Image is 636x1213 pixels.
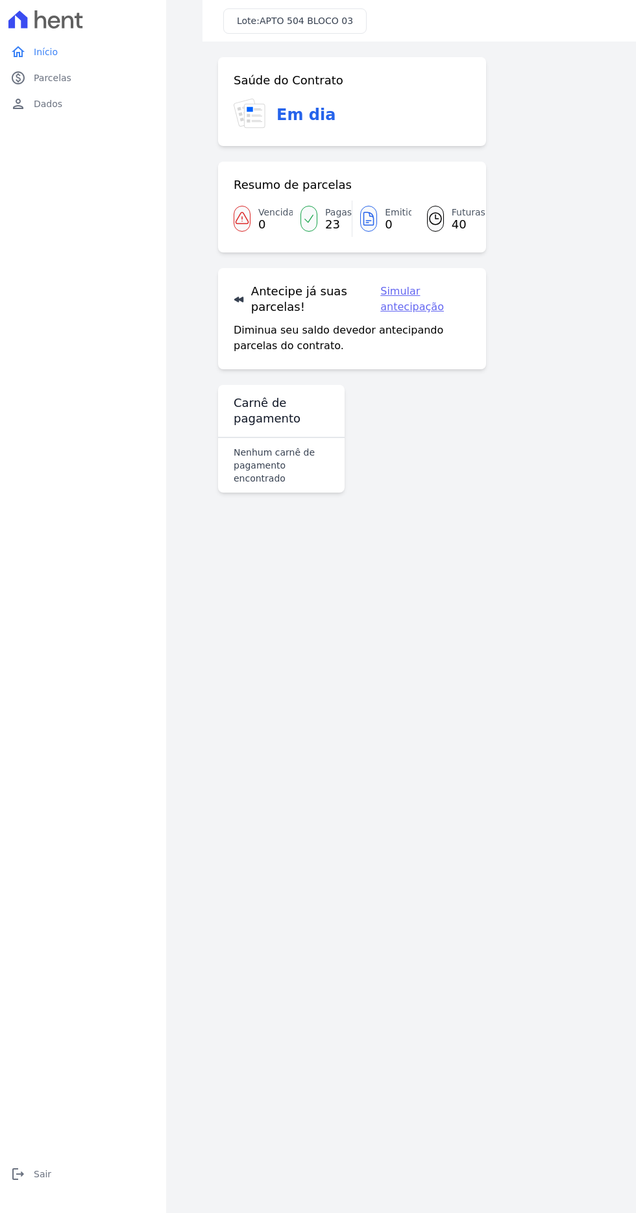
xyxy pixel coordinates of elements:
[452,219,485,230] span: 40
[237,14,353,28] h3: Lote:
[234,395,329,426] h3: Carnê de pagamento
[258,206,299,219] span: Vencidas
[260,16,353,26] span: APTO 504 BLOCO 03
[325,219,352,230] span: 23
[325,206,352,219] span: Pagas
[5,1161,161,1187] a: logoutSair
[411,201,471,237] a: Futuras 40
[452,206,485,219] span: Futuras
[258,219,299,230] span: 0
[234,323,471,354] p: Diminua seu saldo devedor antecipando parcelas do contrato.
[234,177,352,193] h3: Resumo de parcelas
[10,1166,26,1182] i: logout
[34,45,58,58] span: Início
[10,96,26,112] i: person
[234,284,380,315] h3: Antecipe já suas parcelas!
[234,201,293,237] a: Vencidas 0
[234,73,343,88] h3: Saúde do Contrato
[10,70,26,86] i: paid
[293,201,352,237] a: Pagas 23
[34,71,71,84] span: Parcelas
[234,446,329,485] p: Nenhum carnê de pagamento encontrado
[385,206,424,219] span: Emitidas
[10,44,26,60] i: home
[34,97,62,110] span: Dados
[34,1168,51,1181] span: Sair
[352,201,411,237] a: Emitidas 0
[5,65,161,91] a: paidParcelas
[385,219,424,230] span: 0
[380,284,471,315] a: Simular antecipação
[5,39,161,65] a: homeInício
[5,91,161,117] a: personDados
[276,103,336,127] h3: Em dia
